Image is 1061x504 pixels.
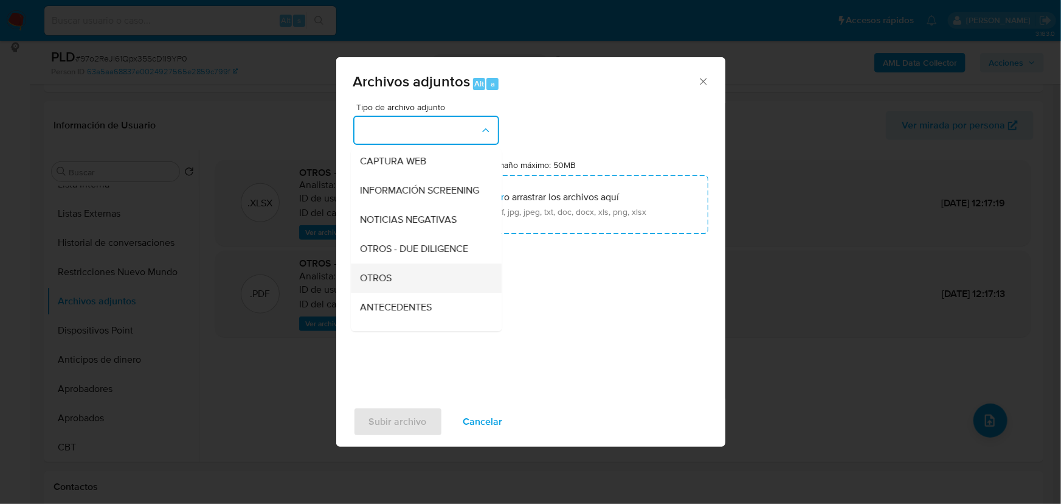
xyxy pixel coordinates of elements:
[361,155,427,167] span: CAPTURA WEB
[353,71,471,92] span: Archivos adjuntos
[697,75,708,86] button: Cerrar
[361,184,480,197] span: INFORMACIÓN SCREENING
[361,272,392,284] span: OTROS
[489,159,576,170] label: Tamaño máximo: 50MB
[361,214,457,226] span: NOTICIAS NEGATIVAS
[463,408,503,435] span: Cancelar
[491,78,495,89] span: a
[361,301,432,313] span: ANTECEDENTES
[356,103,502,111] span: Tipo de archivo adjunto
[474,78,484,89] span: Alt
[361,331,485,355] span: ACTA CONSITUTIVA DE LA PERSONA JURÍDICA
[361,243,469,255] span: OTROS - DUE DILIGENCE
[448,407,519,436] button: Cancelar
